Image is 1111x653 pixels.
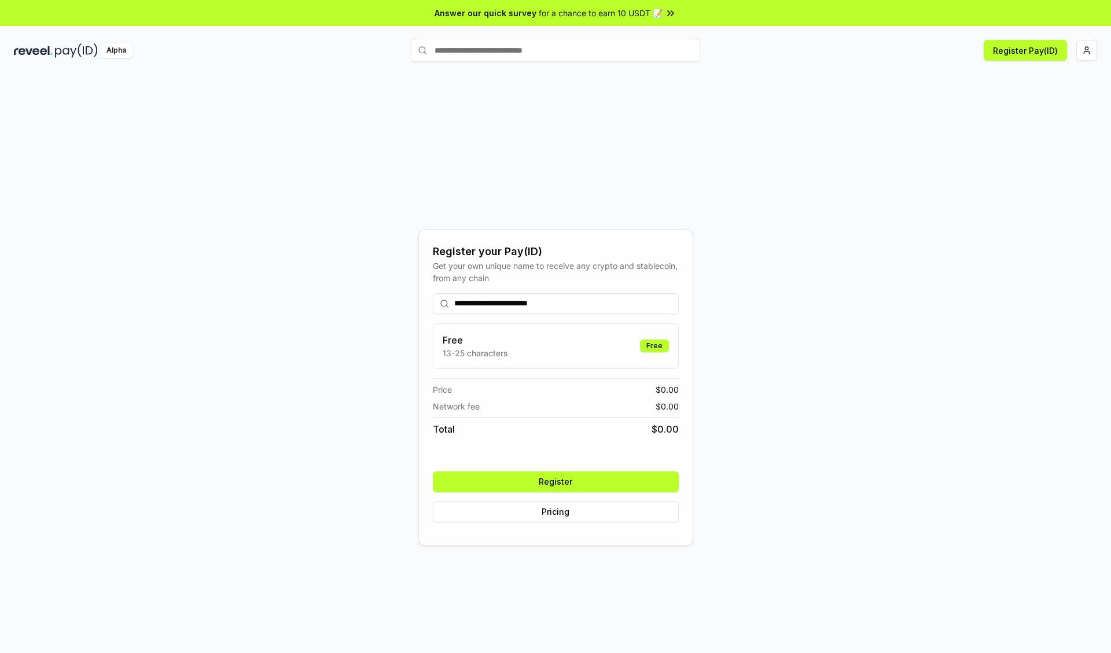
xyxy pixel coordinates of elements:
[435,7,536,19] span: Answer our quick survey
[656,383,679,396] span: $ 0.00
[100,43,133,58] div: Alpha
[433,400,480,412] span: Network fee
[984,40,1067,61] button: Register Pay(ID)
[433,260,679,284] div: Get your own unique name to receive any crypto and stablecoin, from any chain
[652,422,679,436] span: $ 0.00
[433,501,679,522] button: Pricing
[55,43,98,58] img: pay_id
[640,340,669,352] div: Free
[443,347,507,359] p: 13-25 characters
[14,43,53,58] img: reveel_dark
[433,471,679,492] button: Register
[433,422,455,436] span: Total
[539,7,663,19] span: for a chance to earn 10 USDT 📝
[443,333,507,347] h3: Free
[433,244,679,260] div: Register your Pay(ID)
[656,400,679,412] span: $ 0.00
[433,383,452,396] span: Price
